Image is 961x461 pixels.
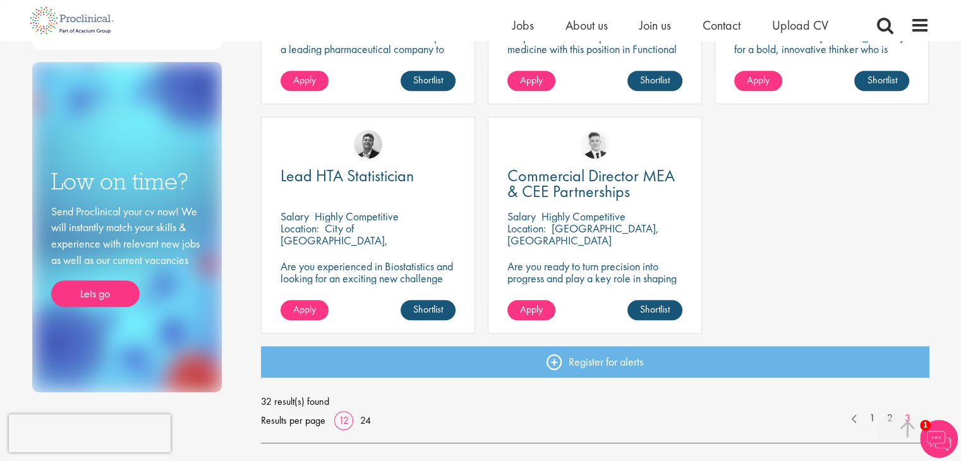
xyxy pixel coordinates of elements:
[854,71,909,91] a: Shortlist
[315,209,399,224] p: Highly Competitive
[356,414,375,427] a: 24
[334,414,353,427] a: 12
[507,71,555,91] a: Apply
[507,209,536,224] span: Salary
[881,411,899,426] a: 2
[281,168,456,184] a: Lead HTA Statistician
[401,300,456,320] a: Shortlist
[512,17,534,33] a: Jobs
[261,392,929,411] span: 32 result(s) found
[565,17,608,33] a: About us
[293,302,316,316] span: Apply
[281,165,414,186] span: Lead HTA Statistician
[507,300,555,320] a: Apply
[293,73,316,87] span: Apply
[627,71,682,91] a: Shortlist
[520,73,543,87] span: Apply
[51,203,203,308] div: Send Proclinical your cv now! We will instantly match your skills & experience with relevant new ...
[507,31,682,67] p: Help redefine what's possible in modern medicine with this position in Functional Analysis!
[507,221,659,248] p: [GEOGRAPHIC_DATA], [GEOGRAPHIC_DATA]
[639,17,671,33] a: Join us
[863,411,881,426] a: 1
[354,130,382,159] img: Tom Magenis
[920,420,931,431] span: 1
[541,209,626,224] p: Highly Competitive
[401,71,456,91] a: Shortlist
[898,411,917,426] a: 3
[520,302,543,316] span: Apply
[581,130,609,159] img: Nicolas Daniel
[507,165,675,202] span: Commercial Director MEA & CEE Partnerships
[281,221,319,236] span: Location:
[507,260,682,296] p: Are you ready to turn precision into progress and play a key role in shaping the future of pharma...
[51,169,203,194] h3: Low on time?
[281,300,329,320] a: Apply
[747,73,770,87] span: Apply
[772,17,828,33] a: Upload CV
[920,420,958,458] img: Chatbot
[281,221,388,260] p: City of [GEOGRAPHIC_DATA], [GEOGRAPHIC_DATA]
[507,221,546,236] span: Location:
[281,260,456,308] p: Are you experienced in Biostatistics and looking for an exciting new challenge where you can assi...
[281,71,329,91] a: Apply
[627,300,682,320] a: Shortlist
[261,346,929,378] a: Register for alerts
[261,411,325,430] span: Results per page
[703,17,740,33] a: Contact
[734,71,782,91] a: Apply
[9,414,171,452] iframe: reCAPTCHA
[507,168,682,200] a: Commercial Director MEA & CEE Partnerships
[281,209,309,224] span: Salary
[51,280,140,307] a: Lets go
